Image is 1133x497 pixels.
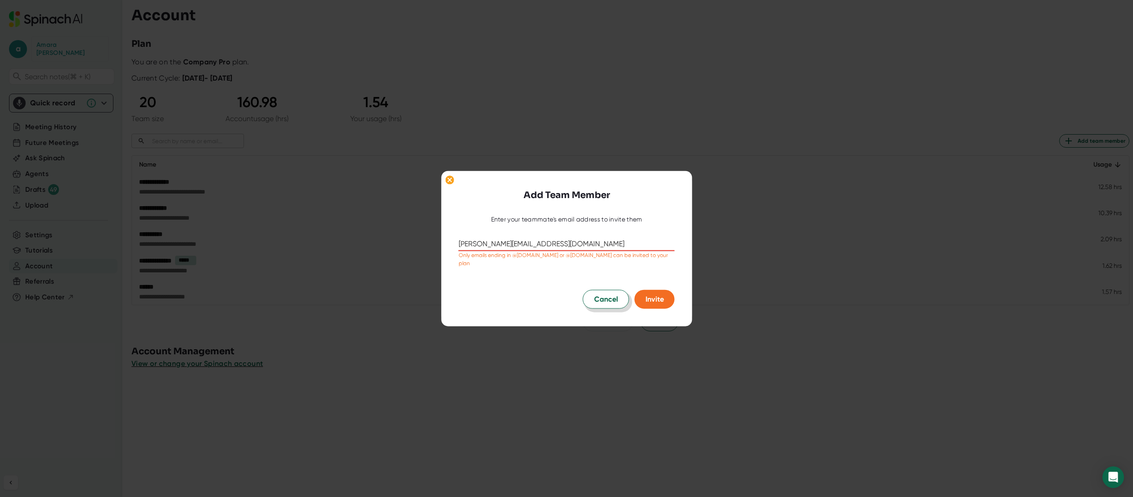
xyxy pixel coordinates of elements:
h3: Add Team Member [524,188,610,202]
span: Invite [645,295,664,303]
input: kale@acme.co [459,237,675,251]
span: Cancel [594,294,618,305]
div: Enter your teammate's email address to invite them [491,215,642,223]
button: Cancel [583,290,629,309]
button: Invite [635,290,675,309]
div: Only emails ending in @[DOMAIN_NAME] or @[DOMAIN_NAME] can be invited to your plan [459,251,675,259]
div: Open Intercom Messenger [1102,466,1124,488]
